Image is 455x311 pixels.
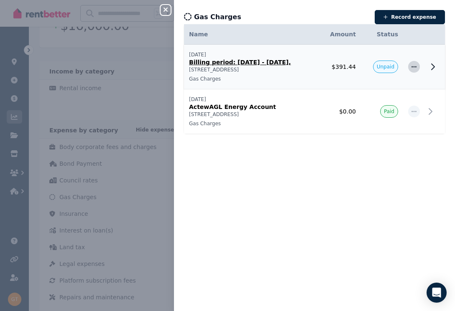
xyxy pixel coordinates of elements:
[189,103,313,111] p: ActewAGL Energy Account
[427,283,447,303] div: Open Intercom Messenger
[318,89,361,134] td: $0.00
[194,12,241,22] span: Gas Charges
[189,96,313,103] p: [DATE]
[189,120,313,127] p: Gas Charges
[189,66,313,73] p: [STREET_ADDRESS]
[189,76,313,82] p: Gas Charges
[189,111,313,118] p: [STREET_ADDRESS]
[318,45,361,89] td: $391.44
[361,24,403,45] th: Status
[384,108,394,115] span: Paid
[189,51,313,58] p: [DATE]
[377,63,394,70] span: Unpaid
[189,58,313,66] p: Billing period: [DATE] - [DATE],
[375,10,445,24] button: Record expense
[318,24,361,45] th: Amount
[184,24,318,45] th: Name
